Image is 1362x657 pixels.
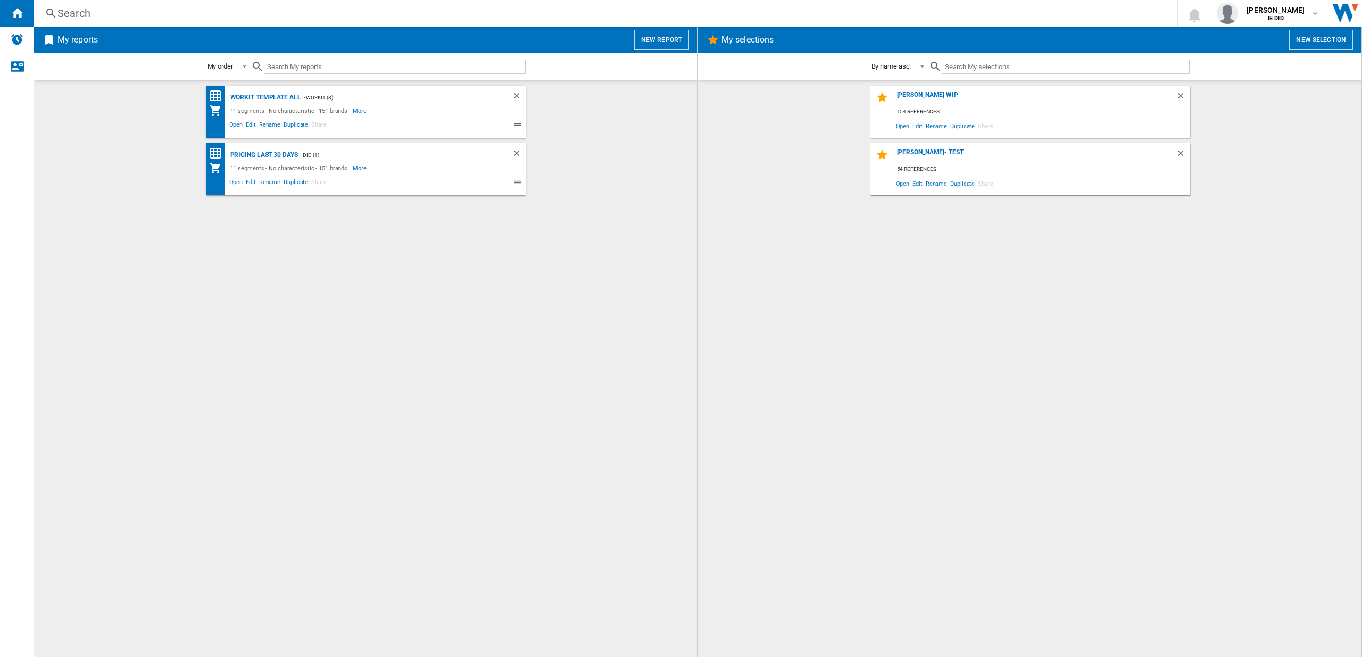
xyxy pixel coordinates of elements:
[634,30,689,50] button: New report
[1247,5,1305,15] span: [PERSON_NAME]
[298,148,491,162] div: - DID (1)
[209,89,228,103] div: Price Matrix
[258,120,282,132] span: Rename
[258,177,282,190] span: Rename
[894,119,911,133] span: Open
[353,104,368,117] span: More
[976,119,995,133] span: Share
[911,176,924,190] span: Edit
[244,120,258,132] span: Edit
[310,120,328,132] span: Share
[228,177,245,190] span: Open
[209,162,228,174] div: My Assortment
[1176,148,1190,163] div: Delete
[1289,30,1353,50] button: New selection
[228,148,298,162] div: Pricing Last 30 days
[282,177,310,190] span: Duplicate
[310,177,328,190] span: Share
[207,62,233,70] div: My order
[894,163,1190,176] div: 54 references
[264,60,526,74] input: Search My reports
[301,91,491,104] div: - Workit (8)
[282,120,310,132] span: Duplicate
[871,62,911,70] div: By name asc.
[55,30,100,50] h2: My reports
[894,176,911,190] span: Open
[1268,15,1284,22] b: IE DID
[949,176,976,190] span: Duplicate
[209,104,228,117] div: My Assortment
[209,147,228,160] div: Price Matrix
[894,148,1176,163] div: [PERSON_NAME]- Test
[976,176,995,190] span: Share
[228,120,245,132] span: Open
[512,91,526,104] div: Delete
[512,148,526,162] div: Delete
[11,33,23,46] img: alerts-logo.svg
[1217,3,1238,24] img: profile.jpg
[1176,91,1190,105] div: Delete
[57,6,1149,21] div: Search
[924,119,949,133] span: Rename
[719,30,776,50] h2: My selections
[244,177,258,190] span: Edit
[924,176,949,190] span: Rename
[228,162,353,174] div: 11 segments - No characteristic - 151 brands
[949,119,976,133] span: Duplicate
[894,105,1190,119] div: 154 references
[894,91,1176,105] div: [PERSON_NAME] WIP
[942,60,1189,74] input: Search My selections
[228,104,353,117] div: 11 segments - No characteristic - 151 brands
[353,162,368,174] span: More
[911,119,924,133] span: Edit
[228,91,301,104] div: Workit Template All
